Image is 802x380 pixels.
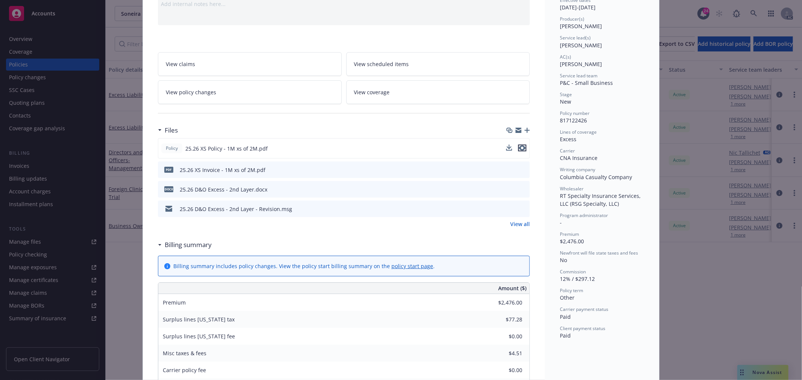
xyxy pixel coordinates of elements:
button: download file [506,145,512,152]
input: 0.00 [478,365,527,376]
input: 0.00 [478,314,527,325]
span: Carrier payment status [560,306,608,312]
span: 12% / $297.12 [560,275,595,282]
button: preview file [518,145,526,152]
a: View scheduled items [346,52,530,76]
span: Other [560,294,575,301]
span: View policy changes [166,88,216,96]
span: Premium [163,299,186,306]
span: RT Specialty Insurance Services, LLC (RSG Specialty, LLC) [560,192,642,207]
span: View scheduled items [354,60,409,68]
span: Service lead(s) [560,35,591,41]
h3: Files [165,125,178,135]
span: Misc taxes & fees [163,350,206,357]
div: Billing summary [158,240,212,250]
span: Premium [560,231,579,237]
span: pdf [164,167,173,172]
span: $2,476.00 [560,238,584,245]
span: New [560,98,571,105]
button: preview file [518,145,526,151]
span: - [560,219,562,226]
span: 25.26 XS Policy - 1M xs of 2M.pdf [185,145,268,152]
div: Excess [560,135,644,143]
span: Commission [560,268,586,275]
a: View policy changes [158,80,342,104]
span: Service lead team [560,72,597,79]
span: View claims [166,60,195,68]
button: preview file [520,185,527,193]
span: [PERSON_NAME] [560,42,602,49]
a: View all [510,220,530,228]
span: AC(s) [560,54,571,60]
button: download file [508,185,514,193]
span: Paid [560,332,571,339]
div: 25.26 D&O Excess - 2nd Layer.docx [180,185,267,193]
span: docx [164,186,173,192]
span: Wholesaler [560,185,584,192]
span: [PERSON_NAME] [560,60,602,68]
input: 0.00 [478,348,527,359]
button: download file [506,145,512,151]
span: [PERSON_NAME] [560,23,602,30]
div: 25.26 D&O Excess - 2nd Layer - Revision.msg [180,205,292,213]
span: P&C - Small Business [560,79,613,86]
span: Columbia Casualty Company [560,173,632,181]
span: Program administrator [560,212,608,219]
input: 0.00 [478,297,527,308]
input: 0.00 [478,331,527,342]
button: preview file [520,166,527,174]
a: policy start page [391,262,433,270]
h3: Billing summary [165,240,212,250]
div: Files [158,125,178,135]
button: preview file [520,205,527,213]
span: Policy number [560,110,590,116]
span: Surplus lines [US_STATE] tax [163,316,235,323]
a: View coverage [346,80,530,104]
button: download file [508,205,514,213]
span: Carrier [560,148,575,154]
span: Client payment status [560,325,605,332]
span: View coverage [354,88,390,96]
span: Policy [164,145,179,152]
span: Producer(s) [560,16,584,22]
span: CNA Insurance [560,154,597,161]
span: Paid [560,313,571,320]
span: Carrier policy fee [163,366,206,374]
span: Lines of coverage [560,129,597,135]
span: Policy term [560,287,583,294]
span: Amount ($) [498,284,526,292]
a: View claims [158,52,342,76]
div: 25.26 XS Invoice - 1M xs of 2M.pdf [180,166,265,174]
span: Writing company [560,166,595,173]
button: download file [508,166,514,174]
span: Newfront will file state taxes and fees [560,250,638,256]
div: Billing summary includes policy changes. View the policy start billing summary on the . [173,262,435,270]
span: Stage [560,91,572,98]
span: 817122426 [560,117,587,124]
span: Surplus lines [US_STATE] fee [163,333,235,340]
span: No [560,256,567,264]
